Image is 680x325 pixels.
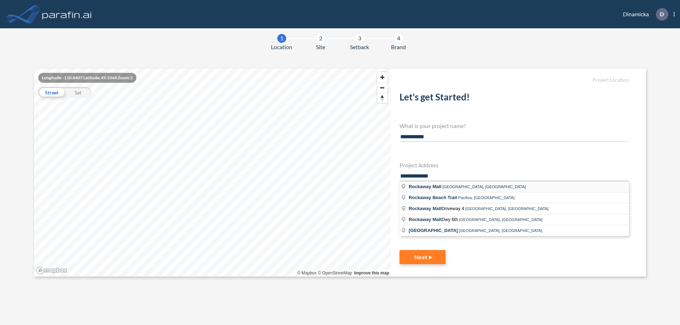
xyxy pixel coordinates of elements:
span: Dwy 6th [409,217,459,222]
div: 1 [277,34,286,43]
a: Mapbox [297,271,317,275]
div: 3 [355,34,364,43]
canvas: Map [34,69,391,277]
a: Mapbox homepage [36,266,67,274]
span: [GEOGRAPHIC_DATA], [GEOGRAPHIC_DATA] [459,228,542,233]
h5: Project Location [399,77,629,83]
span: Rockaway Mall [409,184,442,189]
button: Next [399,250,446,264]
button: Zoom in [377,72,387,82]
a: OpenStreetMap [318,271,352,275]
a: Improve this map [354,271,389,275]
span: [GEOGRAPHIC_DATA] [409,228,458,233]
span: [GEOGRAPHIC_DATA], [GEOGRAPHIC_DATA] [459,217,542,222]
h2: Let's get Started! [399,92,629,105]
span: Rockaway Mall [409,206,442,211]
span: Location [271,43,292,51]
span: Rockaway Beach Trail [409,195,457,200]
div: Sat [65,87,91,98]
h4: What is your project name? [399,122,629,129]
span: [GEOGRAPHIC_DATA], [GEOGRAPHIC_DATA] [442,185,526,189]
div: 2 [316,34,325,43]
img: logo [41,7,93,21]
span: Pacifica, [GEOGRAPHIC_DATA] [458,196,515,200]
button: Reset bearing to north [377,93,387,103]
div: 4 [394,34,403,43]
span: Driveway 4 [409,206,465,211]
span: Brand [391,43,406,51]
span: [GEOGRAPHIC_DATA], [GEOGRAPHIC_DATA] [465,207,549,211]
div: Longitude: -110.8407 Latitude: 49.1044 Zoom: 2 [38,73,136,83]
span: Site [316,43,325,51]
button: Zoom out [377,82,387,93]
span: Zoom out [377,83,387,93]
span: Setback [350,43,369,51]
span: Rockaway Mall [409,217,442,222]
p: D [660,11,664,17]
div: Street [38,87,65,98]
h4: Project Address [399,162,629,168]
div: Dinamicka [612,8,675,21]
